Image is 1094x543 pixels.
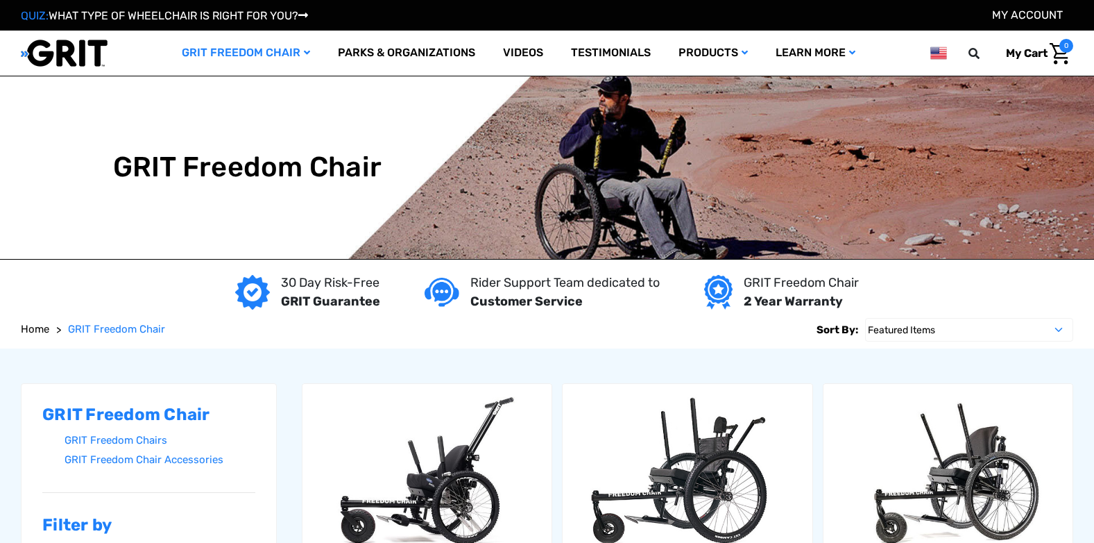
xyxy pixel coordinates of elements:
[324,31,489,76] a: Parks & Organizations
[470,274,660,292] p: Rider Support Team dedicated to
[817,318,858,342] label: Sort By:
[65,431,255,451] a: GRIT Freedom Chairs
[930,44,947,62] img: us.png
[425,278,459,306] img: Customer service
[1006,47,1048,60] span: My Cart
[995,39,1073,68] a: Cart with 0 items
[470,294,583,309] strong: Customer Service
[665,31,762,76] a: Products
[42,405,255,425] h2: GRIT Freedom Chair
[21,39,108,67] img: GRIT All-Terrain Wheelchair and Mobility Equipment
[744,294,843,309] strong: 2 Year Warranty
[113,151,382,184] h1: GRIT Freedom Chair
[975,39,995,68] input: Search
[21,323,49,335] span: Home
[68,323,165,335] span: GRIT Freedom Chair
[235,275,270,310] img: GRIT Guarantee
[65,450,255,470] a: GRIT Freedom Chair Accessories
[1050,43,1070,65] img: Cart
[21,9,49,22] span: QUIZ:
[744,274,859,292] p: GRIT Freedom Chair
[168,31,324,76] a: GRIT Freedom Chair
[1059,39,1073,53] span: 0
[21,9,308,22] a: QUIZ:WHAT TYPE OF WHEELCHAIR IS RIGHT FOR YOU?
[42,515,255,535] h2: Filter by
[762,31,869,76] a: Learn More
[68,321,165,337] a: GRIT Freedom Chair
[21,321,49,337] a: Home
[281,294,380,309] strong: GRIT Guarantee
[281,274,380,292] p: 30 Day Risk-Free
[704,275,733,310] img: Year warranty
[557,31,665,76] a: Testimonials
[489,31,557,76] a: Videos
[992,8,1063,22] a: Account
